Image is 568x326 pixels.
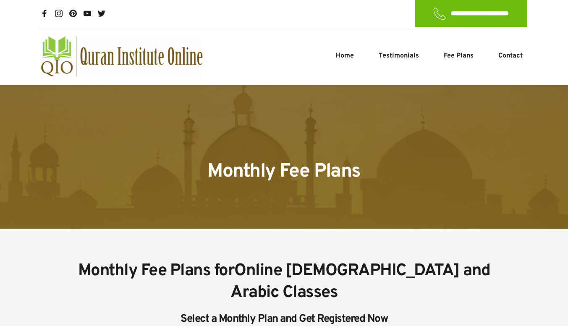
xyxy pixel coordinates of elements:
a: Fee Plans [442,51,476,61]
span: Testimonials [379,51,419,61]
span: Fee Plans [444,51,474,61]
a: Testimonials [377,51,421,61]
a: quran-institute-online-australia [41,36,203,76]
span: Monthly Fee Plans [207,159,361,184]
a: Contact [496,51,525,61]
a: Online [DEMOGRAPHIC_DATA] and Arabic Classes [230,261,493,303]
span: Monthly Fee Plans for [78,261,235,282]
span: Home [335,51,354,61]
span: Contact [498,51,523,61]
span: Select a Monthly Plan and Get Registered Now [181,312,387,326]
a: Home [333,51,356,61]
